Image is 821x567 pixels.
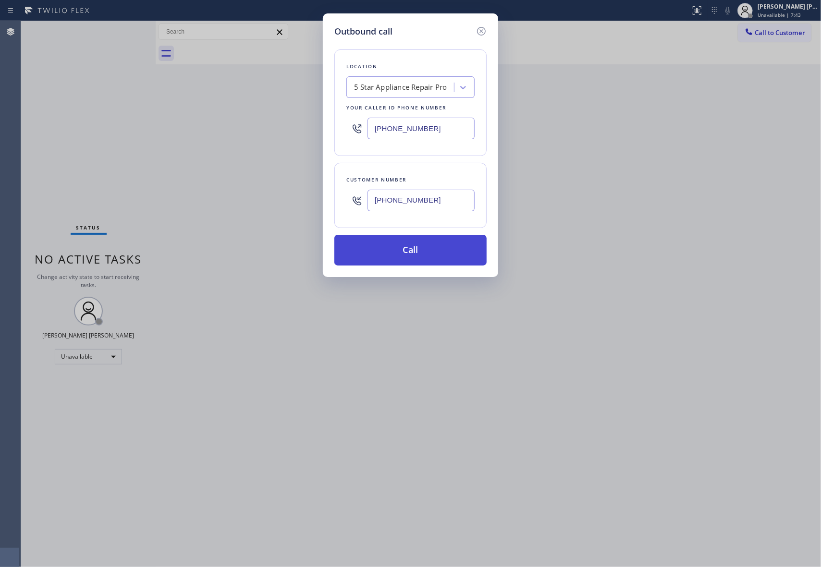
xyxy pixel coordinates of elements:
div: Your caller id phone number [346,103,475,113]
div: Location [346,61,475,72]
input: (123) 456-7890 [368,118,475,139]
div: Customer number [346,175,475,185]
input: (123) 456-7890 [368,190,475,211]
button: Call [334,235,487,265]
div: 5 Star Appliance Repair Pro [354,82,447,93]
h5: Outbound call [334,25,392,38]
